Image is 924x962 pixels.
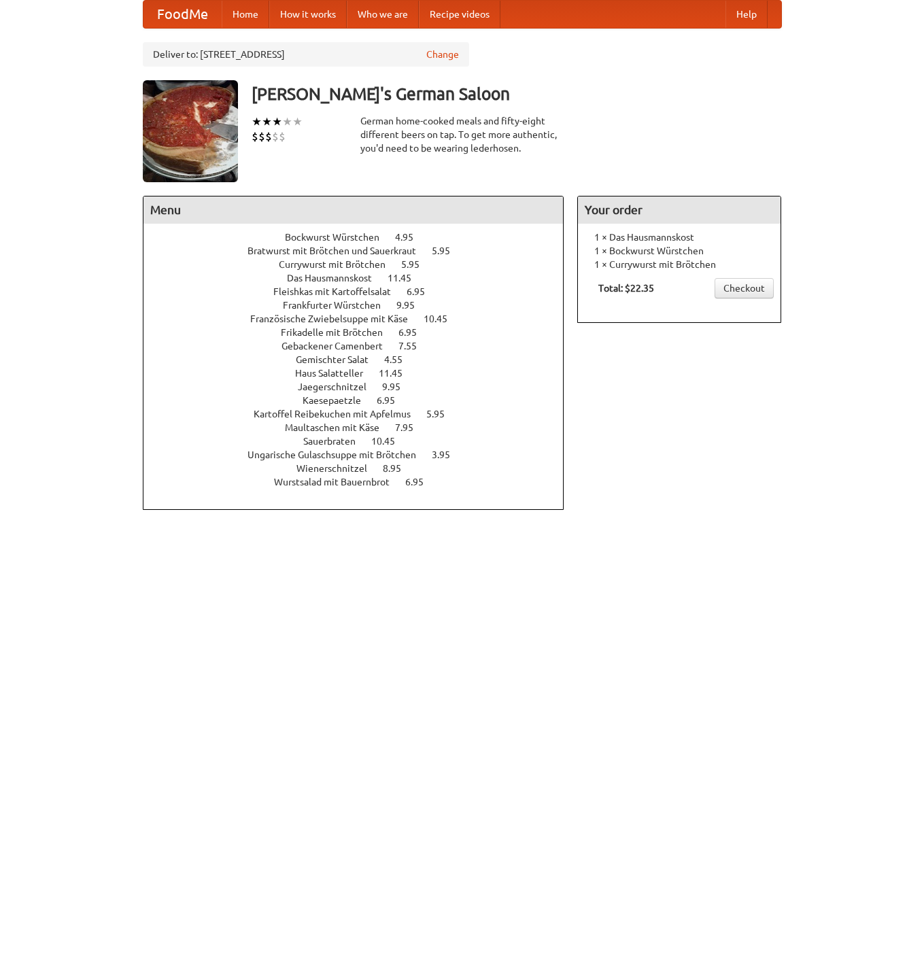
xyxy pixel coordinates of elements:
span: 8.95 [383,463,415,474]
li: $ [252,129,258,144]
span: 5.95 [426,409,458,419]
a: Who we are [347,1,419,28]
span: 11.45 [379,368,416,379]
span: 10.45 [371,436,409,447]
span: 7.55 [398,341,430,351]
span: Currywurst mit Brötchen [279,259,399,270]
span: 9.95 [396,300,428,311]
span: Französische Zwiebelsuppe mit Käse [250,313,422,324]
a: Bratwurst mit Brötchen und Sauerkraut 5.95 [247,245,475,256]
span: Kartoffel Reibekuchen mit Apfelmus [254,409,424,419]
span: Bratwurst mit Brötchen und Sauerkraut [247,245,430,256]
span: Gebackener Camenbert [281,341,396,351]
a: Ungarische Gulaschsuppe mit Brötchen 3.95 [247,449,475,460]
li: ★ [272,114,282,129]
span: Frankfurter Würstchen [283,300,394,311]
a: FoodMe [143,1,222,28]
span: Kaesepaetzle [303,395,375,406]
li: ★ [292,114,303,129]
li: $ [258,129,265,144]
span: 5.95 [432,245,464,256]
span: 7.95 [395,422,427,433]
a: Jaegerschnitzel 9.95 [298,381,426,392]
a: Wienerschnitzel 8.95 [296,463,426,474]
a: Checkout [715,278,774,298]
li: ★ [282,114,292,129]
li: $ [265,129,272,144]
li: $ [272,129,279,144]
span: 5.95 [401,259,433,270]
a: Gemischter Salat 4.55 [296,354,428,365]
span: 6.95 [398,327,430,338]
span: 4.55 [384,354,416,365]
a: Recipe videos [419,1,500,28]
li: ★ [252,114,262,129]
a: Kartoffel Reibekuchen mit Apfelmus 5.95 [254,409,470,419]
h3: [PERSON_NAME]'s German Saloon [252,80,782,107]
li: ★ [262,114,272,129]
a: Französische Zwiebelsuppe mit Käse 10.45 [250,313,473,324]
span: Frikadelle mit Brötchen [281,327,396,338]
li: 1 × Currywurst mit Brötchen [585,258,774,271]
span: 3.95 [432,449,464,460]
img: angular.jpg [143,80,238,182]
a: Currywurst mit Brötchen 5.95 [279,259,445,270]
div: German home-cooked meals and fifty-eight different beers on tap. To get more authentic, you'd nee... [360,114,564,155]
a: Maultaschen mit Käse 7.95 [285,422,439,433]
a: Gebackener Camenbert 7.55 [281,341,442,351]
span: Fleishkas mit Kartoffelsalat [273,286,405,297]
span: 6.95 [377,395,409,406]
span: 11.45 [388,273,425,284]
span: Das Hausmannskost [287,273,386,284]
span: Ungarische Gulaschsuppe mit Brötchen [247,449,430,460]
a: Help [725,1,768,28]
h4: Your order [578,196,781,224]
a: Bockwurst Würstchen 4.95 [285,232,439,243]
a: Frikadelle mit Brötchen 6.95 [281,327,442,338]
a: Fleishkas mit Kartoffelsalat 6.95 [273,286,450,297]
span: 4.95 [395,232,427,243]
li: 1 × Das Hausmannskost [585,230,774,244]
span: 10.45 [424,313,461,324]
a: Sauerbraten 10.45 [303,436,420,447]
span: Haus Salatteller [295,368,377,379]
span: Gemischter Salat [296,354,382,365]
span: 6.95 [407,286,439,297]
a: Change [426,48,459,61]
a: Wurstsalad mit Bauernbrot 6.95 [274,477,449,487]
span: Wienerschnitzel [296,463,381,474]
a: Haus Salatteller 11.45 [295,368,428,379]
div: Deliver to: [STREET_ADDRESS] [143,42,469,67]
a: Frankfurter Würstchen 9.95 [283,300,440,311]
span: Maultaschen mit Käse [285,422,393,433]
b: Total: $22.35 [598,283,654,294]
a: Home [222,1,269,28]
a: Kaesepaetzle 6.95 [303,395,420,406]
li: $ [279,129,286,144]
span: 6.95 [405,477,437,487]
span: Sauerbraten [303,436,369,447]
span: 9.95 [382,381,414,392]
a: How it works [269,1,347,28]
span: Jaegerschnitzel [298,381,380,392]
li: 1 × Bockwurst Würstchen [585,244,774,258]
h4: Menu [143,196,564,224]
span: Wurstsalad mit Bauernbrot [274,477,403,487]
a: Das Hausmannskost 11.45 [287,273,437,284]
span: Bockwurst Würstchen [285,232,393,243]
